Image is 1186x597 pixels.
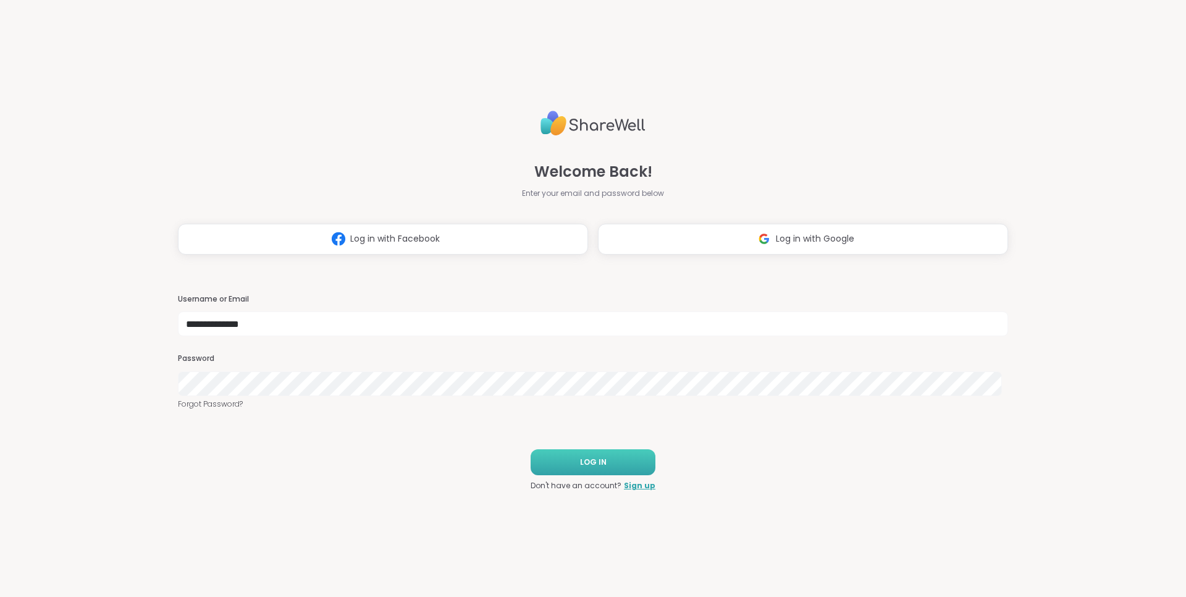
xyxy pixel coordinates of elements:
[178,294,1008,305] h3: Username or Email
[531,480,621,491] span: Don't have an account?
[178,354,1008,364] h3: Password
[534,161,652,183] span: Welcome Back!
[531,449,655,475] button: LOG IN
[327,227,350,250] img: ShareWell Logomark
[580,457,607,468] span: LOG IN
[350,232,440,245] span: Log in with Facebook
[522,188,664,199] span: Enter your email and password below
[752,227,776,250] img: ShareWell Logomark
[598,224,1008,255] button: Log in with Google
[624,480,655,491] a: Sign up
[178,399,1008,410] a: Forgot Password?
[776,232,854,245] span: Log in with Google
[540,106,646,141] img: ShareWell Logo
[178,224,588,255] button: Log in with Facebook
